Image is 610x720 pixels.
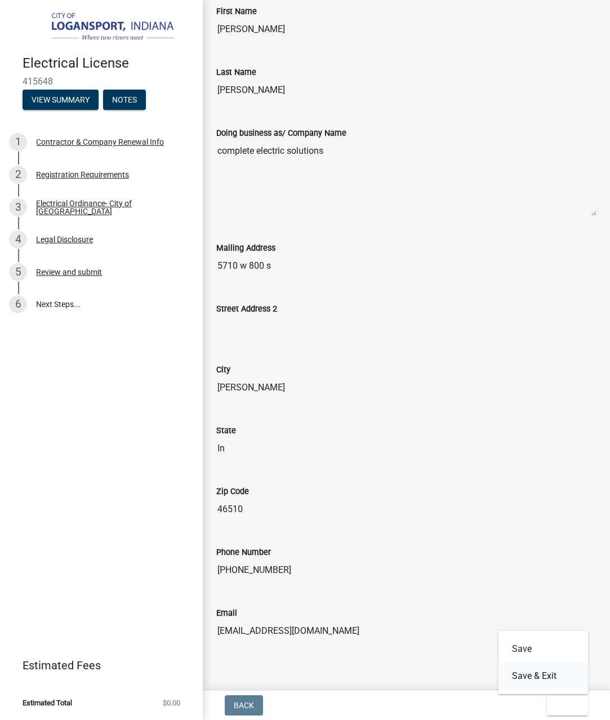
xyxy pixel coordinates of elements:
[498,635,589,663] button: Save
[23,90,99,110] button: View Summary
[23,76,180,87] span: 415648
[103,96,146,105] wm-modal-confirm: Notes
[36,199,185,215] div: Electrical Ordinance- City of [GEOGRAPHIC_DATA]
[216,305,277,313] label: Street Address 2
[9,166,27,184] div: 2
[23,96,99,105] wm-modal-confirm: Summary
[36,235,93,243] div: Legal Disclosure
[216,488,249,496] label: Zip Code
[163,699,180,706] span: $0.00
[498,631,589,694] div: Exit
[547,695,588,715] button: Exit
[9,263,27,281] div: 5
[216,8,257,16] label: First Name
[225,695,263,715] button: Back
[216,549,271,557] label: Phone Number
[9,654,185,677] a: Estimated Fees
[498,663,589,690] button: Save & Exit
[9,133,27,151] div: 1
[36,268,102,276] div: Review and submit
[216,245,275,252] label: Mailing Address
[216,69,256,77] label: Last Name
[556,701,572,710] span: Exit
[36,138,164,146] div: Contractor & Company Renewal Info
[216,140,596,216] textarea: complete electric solutions
[23,55,194,72] h4: Electrical License
[103,90,146,110] button: Notes
[216,610,237,617] label: Email
[234,701,254,710] span: Back
[9,230,27,248] div: 4
[36,171,129,179] div: Registration Requirements
[216,366,230,374] label: City
[9,198,27,216] div: 3
[9,295,27,313] div: 6
[216,427,236,435] label: State
[216,130,346,137] label: Doing business as/ Company Name
[23,12,185,43] img: City of Logansport, Indiana
[23,699,72,706] span: Estimated Total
